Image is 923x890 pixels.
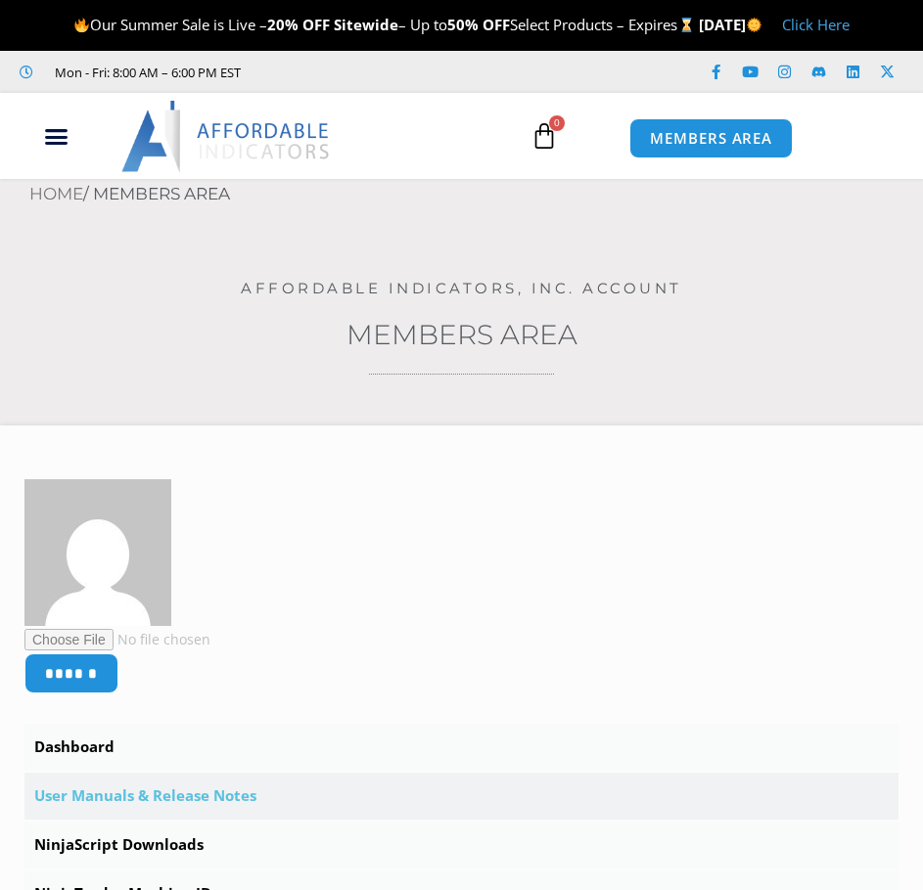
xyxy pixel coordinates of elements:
[74,18,89,32] img: 🔥
[29,184,83,203] a: Home
[121,101,332,171] img: LogoAI | Affordable Indicators – NinjaTrader
[699,15,762,34] strong: [DATE]
[241,279,682,297] a: Affordable Indicators, Inc. Account
[629,118,793,158] a: MEMBERS AREA
[334,15,398,34] strong: Sitewide
[50,61,241,84] span: Mon - Fri: 8:00 AM – 6:00 PM EST
[747,18,761,32] img: 🌞
[24,773,899,820] a: User Manuals & Release Notes
[549,115,565,131] span: 0
[24,724,899,771] a: Dashboard
[782,15,850,34] a: Click Here
[24,822,899,868] a: NinjaScript Downloads
[501,108,587,164] a: 0
[29,179,923,210] nav: Breadcrumb
[24,479,171,626] img: ce5c3564b8d766905631c1cffdfddf4fd84634b52f3d98752d85c5da480e954d
[346,318,577,351] a: Members Area
[650,131,772,146] span: MEMBERS AREA
[255,63,549,82] iframe: Customer reviews powered by Trustpilot
[267,15,330,34] strong: 20% OFF
[679,18,694,32] img: ⌛
[73,15,698,34] span: Our Summer Sale is Live – – Up to Select Products – Expires
[10,118,101,156] div: Menu Toggle
[447,15,510,34] strong: 50% OFF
